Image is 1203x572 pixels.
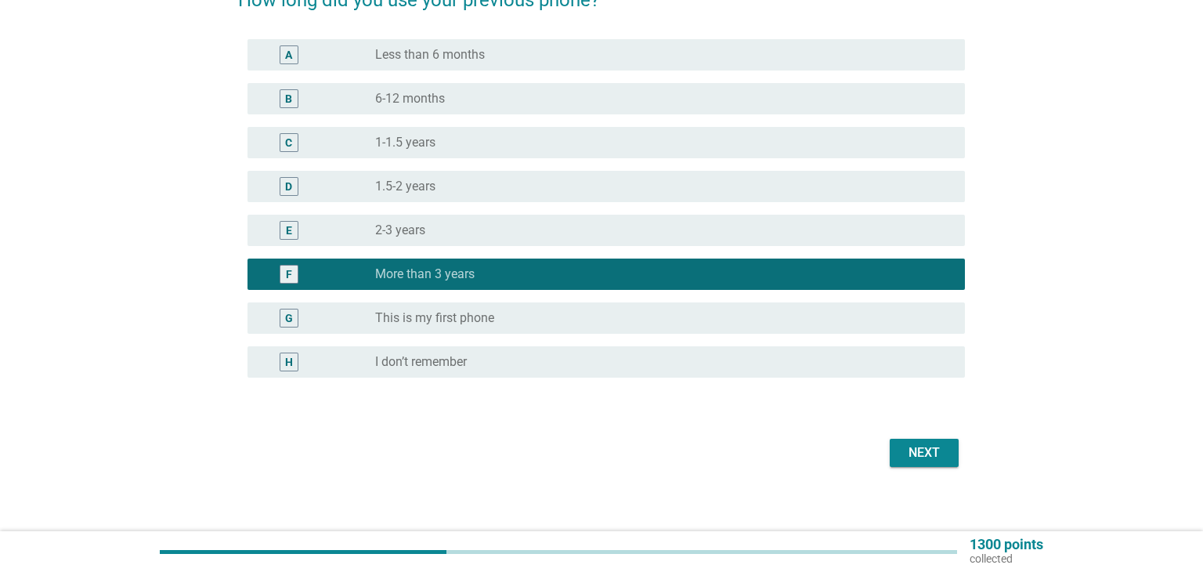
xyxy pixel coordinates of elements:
div: C [285,135,292,151]
div: H [285,354,293,371]
label: Less than 6 months [375,47,485,63]
label: 1.5-2 years [375,179,435,194]
p: collected [970,552,1043,566]
button: Next [890,439,959,467]
p: 1300 points [970,538,1043,552]
label: 2-3 years [375,223,425,238]
label: I don’t remember [375,354,467,370]
div: A [285,47,292,63]
div: Next [902,443,946,462]
label: 6-12 months [375,91,445,107]
div: F [286,266,292,283]
div: D [285,179,292,195]
label: More than 3 years [375,266,475,282]
label: 1-1.5 years [375,135,435,150]
div: E [286,223,292,239]
label: This is my first phone [375,310,494,326]
div: G [285,310,293,327]
div: B [285,91,292,107]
